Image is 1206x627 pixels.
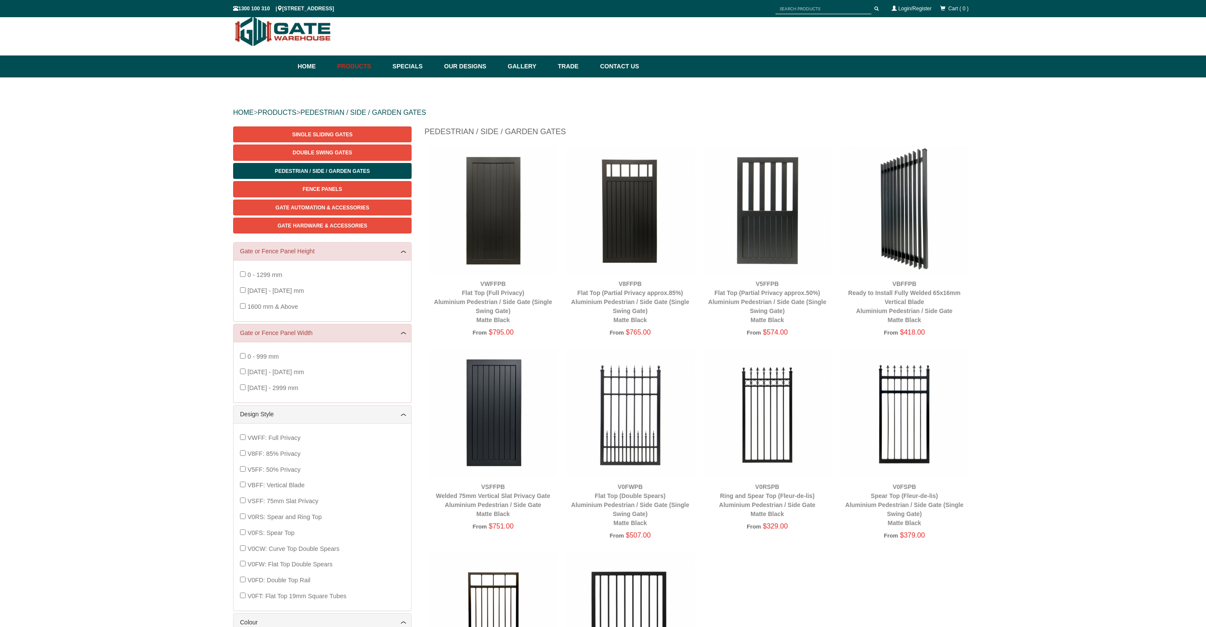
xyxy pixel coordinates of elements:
img: V0RSPB - Ring and Spear Top (Fleur-de-lis) - Aluminium Pedestrian / Side Gate - Matte Black - Gat... [703,349,832,477]
a: Double Swing Gates [233,144,412,160]
a: Login/Register [898,6,932,12]
div: > > [233,99,973,126]
span: $329.00 [763,522,788,530]
span: Gate Automation & Accessories [276,205,369,211]
a: Contact Us [596,55,639,77]
span: From [473,329,487,336]
a: Single Sliding Gates [233,126,412,142]
span: V0FD: Double Top Rail [247,577,310,584]
span: From [884,532,898,539]
a: V5FFPBFlat Top (Partial Privacy approx.50%)Aluminium Pedestrian / Side Gate (Single Swing Gate)Ma... [708,280,827,323]
a: Home [298,55,333,77]
span: [DATE] - [DATE] mm [247,287,304,294]
span: Double Swing Gates [292,150,352,156]
a: Pedestrian / Side / Garden Gates [233,163,412,179]
iframe: LiveChat chat widget [1034,397,1206,597]
a: V0FWPBFlat Top (Double Spears)Aluminium Pedestrian / Side Gate (Single Swing Gate)Matte Black [571,483,689,526]
span: From [747,329,761,336]
span: V0RS: Spear and Ring Top [247,513,322,520]
a: Gallery [504,55,554,77]
a: Gate or Fence Panel Width [240,329,405,338]
span: From [884,329,898,336]
span: $379.00 [900,532,925,539]
span: 0 - 999 mm [247,353,279,360]
a: HOME [233,109,254,116]
a: Gate or Fence Panel Height [240,247,405,256]
span: 1300 100 310 | [STREET_ADDRESS] [233,6,334,12]
span: Gate Hardware & Accessories [277,223,367,229]
img: V0FSPB - Spear Top (Fleur-de-lis) - Aluminium Pedestrian / Side Gate (Single Swing Gate) - Matte ... [840,349,969,477]
span: V0FS: Spear Top [247,529,294,536]
span: VWFF: Full Privacy [247,434,300,441]
span: $574.00 [763,329,788,336]
a: PEDESTRIAN / SIDE / GARDEN GATES [300,109,426,116]
span: Cart ( 0 ) [948,6,969,12]
a: Products [333,55,388,77]
span: From [609,329,624,336]
a: Gate Automation & Accessories [233,200,412,215]
img: V0FWPB - Flat Top (Double Spears) - Aluminium Pedestrian / Side Gate (Single Swing Gate) - Matte ... [566,349,695,477]
span: VBFF: Vertical Blade [247,482,305,489]
span: From [747,523,761,530]
span: V0FW: Flat Top Double Spears [247,561,332,568]
img: V5FFPB - Flat Top (Partial Privacy approx.50%) - Aluminium Pedestrian / Side Gate (Single Swing G... [703,146,832,274]
img: VWFFPB - Flat Top (Full Privacy) - Aluminium Pedestrian / Side Gate (Single Swing Gate) - Matte B... [429,146,557,274]
a: V8FFPBFlat Top (Partial Privacy approx.85%)Aluminium Pedestrian / Side Gate (Single Swing Gate)Ma... [571,280,689,323]
span: [DATE] - 2999 mm [247,384,298,391]
a: Fence Panels [233,181,412,197]
a: VSFFPBWelded 75mm Vertical Slat Privacy GateAluminium Pedestrian / Side GateMatte Black [436,483,550,517]
span: From [609,532,624,539]
span: $751.00 [489,522,514,530]
span: V5FF: 50% Privacy [247,466,300,473]
a: PRODUCTS [258,109,296,116]
span: VSFF: 75mm Slat Privacy [247,498,318,504]
span: Single Sliding Gates [292,132,352,138]
span: Fence Panels [303,186,342,192]
span: [DATE] - [DATE] mm [247,369,304,375]
a: VWFFPBFlat Top (Full Privacy)Aluminium Pedestrian / Side Gate (Single Swing Gate)Matte Black [434,280,552,323]
a: Colour [240,618,405,627]
a: V0RSPBRing and Spear Top (Fleur-de-lis)Aluminium Pedestrian / Side GateMatte Black [719,483,815,517]
a: VBFFPBReady to Install Fully Welded 65x16mm Vertical BladeAluminium Pedestrian / Side GateMatte B... [848,280,960,323]
span: $765.00 [626,329,651,336]
img: VSFFPB - Welded 75mm Vertical Slat Privacy Gate - Aluminium Pedestrian / Side Gate - Matte Black ... [429,349,557,477]
input: SEARCH PRODUCTS [775,3,871,14]
span: V0FT: Flat Top 19mm Square Tubes [247,593,346,599]
span: V0CW: Curve Top Double Spears [247,545,339,552]
span: V8FF: 85% Privacy [247,450,300,457]
span: 0 - 1299 mm [247,271,282,278]
img: V8FFPB - Flat Top (Partial Privacy approx.85%) - Aluminium Pedestrian / Side Gate (Single Swing G... [566,146,695,274]
a: Design Style [240,410,405,419]
img: VBFFPB - Ready to Install Fully Welded 65x16mm Vertical Blade - Aluminium Pedestrian / Side Gate ... [840,146,969,274]
a: V0FSPBSpear Top (Fleur-de-lis)Aluminium Pedestrian / Side Gate (Single Swing Gate)Matte Black [845,483,963,526]
span: $795.00 [489,329,514,336]
span: $507.00 [626,532,651,539]
span: $418.00 [900,329,925,336]
h1: Pedestrian / Side / Garden Gates [425,126,973,141]
a: Trade [554,55,596,77]
span: From [473,523,487,530]
a: Our Designs [440,55,504,77]
img: Gate Warehouse [233,12,333,51]
span: 1600 mm & Above [247,303,298,310]
a: Specials [388,55,440,77]
a: Gate Hardware & Accessories [233,218,412,234]
span: Pedestrian / Side / Garden Gates [275,168,370,174]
